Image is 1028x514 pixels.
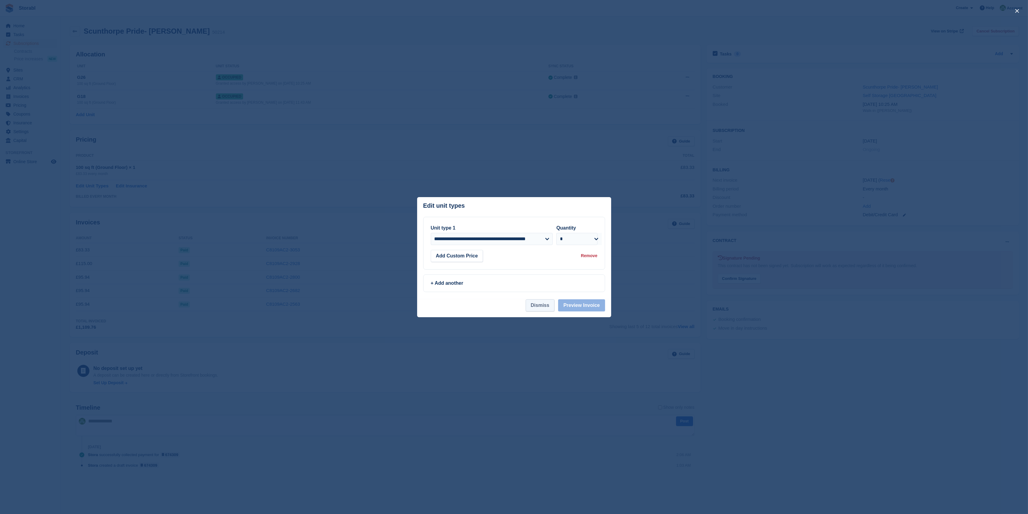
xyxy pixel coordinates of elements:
button: Add Custom Price [431,250,483,262]
button: Dismiss [526,299,554,311]
div: Remove [581,253,597,259]
div: + Add another [431,280,598,287]
a: + Add another [423,274,605,292]
label: Unit type 1 [431,225,456,230]
button: close [1012,6,1022,16]
button: Preview Invoice [558,299,605,311]
p: Edit unit types [423,202,465,209]
label: Quantity [556,225,576,230]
